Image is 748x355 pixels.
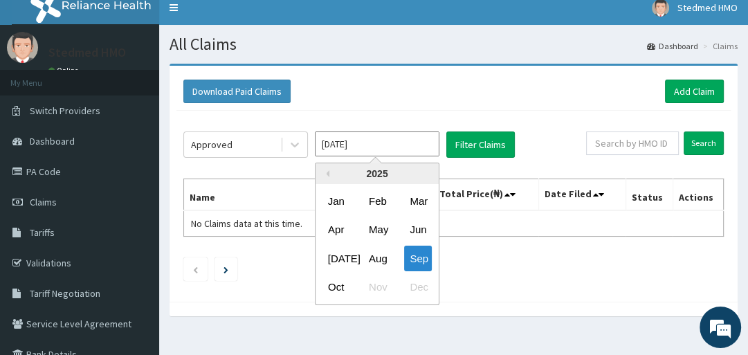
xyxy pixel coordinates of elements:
[446,131,515,158] button: Filter Claims
[363,188,391,214] div: Choose February 2025
[26,69,56,104] img: d_794563401_company_1708531726252_794563401
[30,196,57,208] span: Claims
[363,217,391,243] div: Choose May 2025
[48,46,126,59] p: Stedmed HMO
[677,1,738,14] span: Stedmed HMO
[7,221,264,269] textarea: Type your message and hit 'Enter'
[322,170,329,177] button: Previous Year
[626,179,673,211] th: Status
[191,138,232,152] div: Approved
[363,246,391,271] div: Choose August 2025
[30,104,100,117] span: Switch Providers
[322,188,350,214] div: Choose January 2025
[665,80,724,103] a: Add Claim
[700,40,738,52] li: Claims
[404,188,432,214] div: Choose March 2025
[72,78,232,95] div: Chat with us now
[404,246,432,271] div: Choose September 2025
[538,179,626,211] th: Date Filed
[30,287,100,300] span: Tariff Negotiation
[322,246,350,271] div: Choose July 2025
[224,263,228,275] a: Next page
[404,217,432,243] div: Choose June 2025
[316,163,439,184] div: 2025
[48,66,82,75] a: Online
[227,7,260,40] div: Minimize live chat window
[316,187,439,302] div: month 2025-09
[315,131,439,156] input: Select Month and Year
[191,217,302,230] span: No Claims data at this time.
[30,226,55,239] span: Tariffs
[322,217,350,243] div: Choose April 2025
[647,40,698,52] a: Dashboard
[322,275,350,300] div: Choose October 2025
[80,95,191,235] span: We're online!
[586,131,679,155] input: Search by HMO ID
[192,263,199,275] a: Previous page
[684,131,724,155] input: Search
[170,35,738,53] h1: All Claims
[183,80,291,103] button: Download Paid Claims
[184,179,320,211] th: Name
[30,135,75,147] span: Dashboard
[673,179,723,211] th: Actions
[7,32,38,63] img: User Image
